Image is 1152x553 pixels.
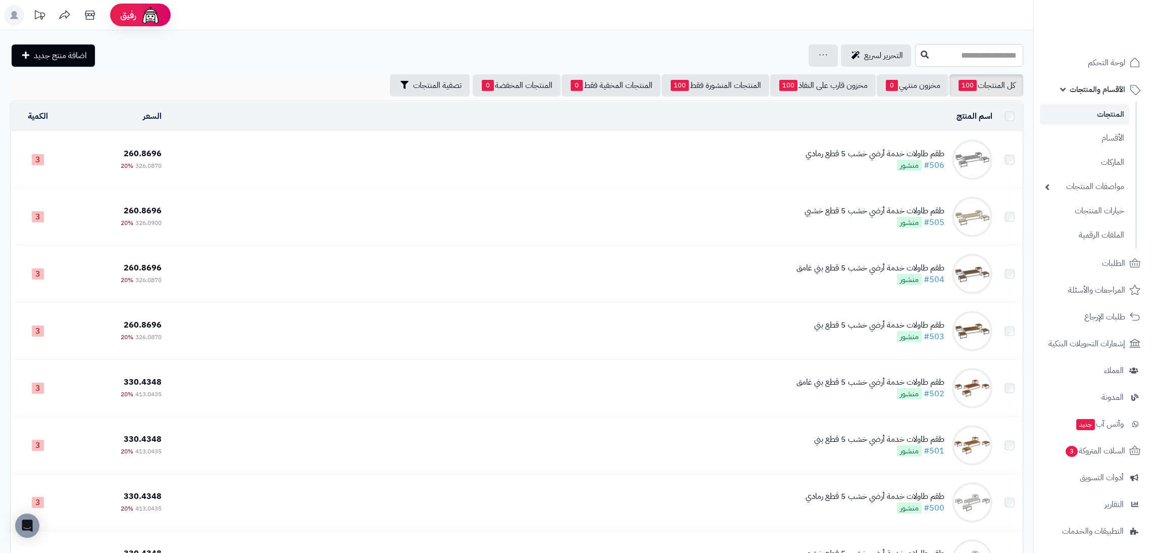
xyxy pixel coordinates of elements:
span: 326.0870 [135,333,162,342]
a: مواصفات المنتجات [1040,176,1129,198]
a: مخزون قارب على النفاذ100 [770,74,876,97]
span: تصفية المنتجات [413,79,462,91]
span: جديد [1076,419,1095,430]
a: مخزون منتهي0 [877,74,948,97]
span: 260.8696 [124,205,162,217]
span: 0 [482,80,494,91]
img: طقم طاولات خدمة أرضي خشب 5 قطع بني [952,311,992,351]
a: أدوات التسويق [1040,466,1146,490]
span: 330.4348 [124,433,162,445]
a: الملفات الرقمية [1040,224,1129,246]
img: طقم طاولات خدمة أرضي خشب 5 قطع بني [952,425,992,466]
div: طقم طاولات خدمة أرضي خشب 5 قطع بني غامق [796,377,944,388]
span: التطبيقات والخدمات [1062,524,1124,538]
span: منشور [897,445,922,456]
a: السلات المتروكة3 [1040,439,1146,463]
span: 3 [32,383,44,394]
a: #503 [924,331,944,343]
span: 20% [121,504,133,513]
span: الأقسام والمنتجات [1070,82,1125,97]
span: 0 [886,80,898,91]
a: #501 [924,445,944,457]
span: 326.0900 [135,218,162,227]
span: أدوات التسويق [1080,471,1124,485]
img: طقم طاولات خدمة أرضي خشب 5 قطع رمادي [952,482,992,523]
span: 260.8696 [124,262,162,274]
span: 100 [671,80,689,91]
a: اضافة منتج جديد [12,44,95,67]
span: 3 [32,154,44,165]
span: 20% [121,390,133,399]
a: #506 [924,159,944,171]
span: الطلبات [1102,256,1125,270]
span: منشور [897,331,922,342]
a: المنتجات المنشورة فقط100 [662,74,769,97]
a: المنتجات المخفية فقط0 [562,74,661,97]
span: منشور [897,160,922,171]
img: طقم طاولات خدمة أرضي خشب 5 قطع رمادي [952,140,992,180]
a: التقارير [1040,492,1146,517]
img: طقم طاولات خدمة أرضي خشب 5 قطع بني غامق [952,254,992,294]
button: تصفية المنتجات [390,74,470,97]
span: 260.8696 [124,319,162,331]
span: منشور [897,217,922,228]
span: 3 [1065,445,1078,457]
a: الأقسام [1040,127,1129,149]
span: السلات المتروكة [1065,444,1125,458]
span: 20% [121,218,133,227]
div: طقم طاولات خدمة أرضي خشب 5 قطع بني [814,434,944,445]
img: ai-face.png [140,5,161,25]
a: وآتس آبجديد [1040,412,1146,436]
span: منشور [897,388,922,399]
div: طقم طاولات خدمة أرضي خشب 5 قطع بني غامق [796,262,944,274]
a: التطبيقات والخدمات [1040,519,1146,543]
a: خيارات المنتجات [1040,200,1129,222]
a: تحديثات المنصة [27,5,52,28]
span: 3 [32,440,44,451]
span: 413.0435 [135,447,162,456]
a: التحرير لسريع [841,44,911,67]
span: 0 [571,80,583,91]
span: منشور [897,502,922,514]
span: العملاء [1104,363,1124,378]
span: 20% [121,275,133,285]
a: #500 [924,502,944,514]
div: طقم طاولات خدمة أرضي خشب 5 قطع رمادي [806,148,944,160]
img: طقم طاولات خدمة أرضي خشب 5 قطع خشبي [952,197,992,237]
span: إشعارات التحويلات البنكية [1048,337,1125,351]
a: #505 [924,216,944,228]
span: طلبات الإرجاع [1084,310,1125,324]
span: 326.0870 [135,275,162,285]
span: 20% [121,447,133,456]
span: وآتس آب [1075,417,1124,431]
a: إشعارات التحويلات البنكية [1040,332,1146,356]
span: 20% [121,161,133,170]
a: طلبات الإرجاع [1040,305,1146,329]
a: لوحة التحكم [1040,51,1146,75]
a: المنتجات المخفضة0 [473,74,561,97]
a: #504 [924,273,944,286]
span: رفيق [120,9,136,21]
div: طقم طاولات خدمة أرضي خشب 5 قطع بني [814,319,944,331]
span: 20% [121,333,133,342]
span: 100 [779,80,797,91]
span: 3 [32,497,44,508]
a: الماركات [1040,152,1129,173]
a: كل المنتجات100 [949,74,1023,97]
a: المراجعات والأسئلة [1040,278,1146,302]
div: طقم طاولات خدمة أرضي خشب 5 قطع رمادي [806,491,944,502]
span: 413.0435 [135,390,162,399]
a: الكمية [28,110,48,122]
span: منشور [897,274,922,285]
span: 100 [959,80,977,91]
span: لوحة التحكم [1088,56,1125,70]
span: التحرير لسريع [864,50,903,62]
span: 3 [32,268,44,280]
a: المنتجات [1040,104,1129,125]
a: #502 [924,388,944,400]
span: المراجعات والأسئلة [1068,283,1125,297]
img: logo-2.png [1083,8,1142,29]
span: 413.0435 [135,504,162,513]
span: المدونة [1101,390,1124,404]
a: العملاء [1040,358,1146,383]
